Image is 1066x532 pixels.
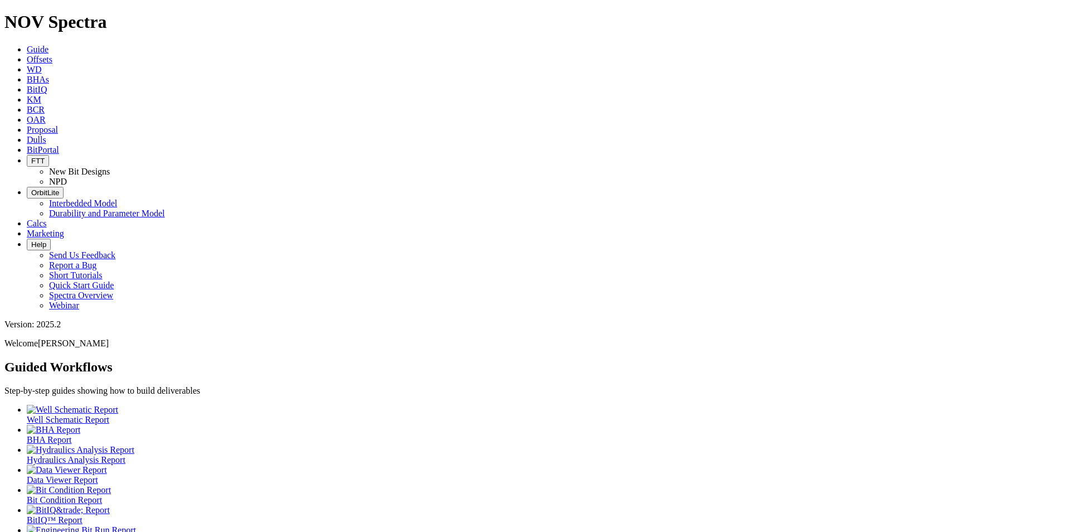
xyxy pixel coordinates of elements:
a: KM [27,95,41,104]
a: Short Tutorials [49,270,103,280]
span: Data Viewer Report [27,475,98,485]
a: Quick Start Guide [49,280,114,290]
span: Help [31,240,46,249]
a: WD [27,65,42,74]
a: Spectra Overview [49,291,113,300]
h2: Guided Workflows [4,360,1062,375]
a: BCR [27,105,45,114]
p: Step-by-step guides showing how to build deliverables [4,386,1062,396]
a: NPD [49,177,67,186]
span: Well Schematic Report [27,415,109,424]
a: Send Us Feedback [49,250,115,260]
a: BHAs [27,75,49,84]
span: BitIQ™ Report [27,515,83,525]
a: BitIQ&trade; Report BitIQ™ Report [27,505,1062,525]
a: BitIQ [27,85,47,94]
div: Version: 2025.2 [4,320,1062,330]
span: BHA Report [27,435,71,444]
span: [PERSON_NAME] [38,338,109,348]
a: Proposal [27,125,58,134]
button: FTT [27,155,49,167]
span: Hydraulics Analysis Report [27,455,125,465]
img: Hydraulics Analysis Report [27,445,134,455]
a: BHA Report BHA Report [27,425,1062,444]
a: Hydraulics Analysis Report Hydraulics Analysis Report [27,445,1062,465]
img: BitIQ&trade; Report [27,505,110,515]
span: OrbitLite [31,188,59,197]
a: Interbedded Model [49,199,117,208]
button: Help [27,239,51,250]
img: BHA Report [27,425,80,435]
h1: NOV Spectra [4,12,1062,32]
a: Calcs [27,219,47,228]
a: Guide [27,45,49,54]
span: FTT [31,157,45,165]
a: Offsets [27,55,52,64]
a: Dulls [27,135,46,144]
a: Marketing [27,229,64,238]
a: Durability and Parameter Model [49,209,165,218]
a: Bit Condition Report Bit Condition Report [27,485,1062,505]
button: OrbitLite [27,187,64,199]
a: Report a Bug [49,260,96,270]
img: Bit Condition Report [27,485,111,495]
a: BitPortal [27,145,59,154]
p: Welcome [4,338,1062,349]
a: Well Schematic Report Well Schematic Report [27,405,1062,424]
a: New Bit Designs [49,167,110,176]
img: Data Viewer Report [27,465,107,475]
img: Well Schematic Report [27,405,118,415]
a: Data Viewer Report Data Viewer Report [27,465,1062,485]
a: OAR [27,115,46,124]
span: Bit Condition Report [27,495,102,505]
a: Webinar [49,301,79,310]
